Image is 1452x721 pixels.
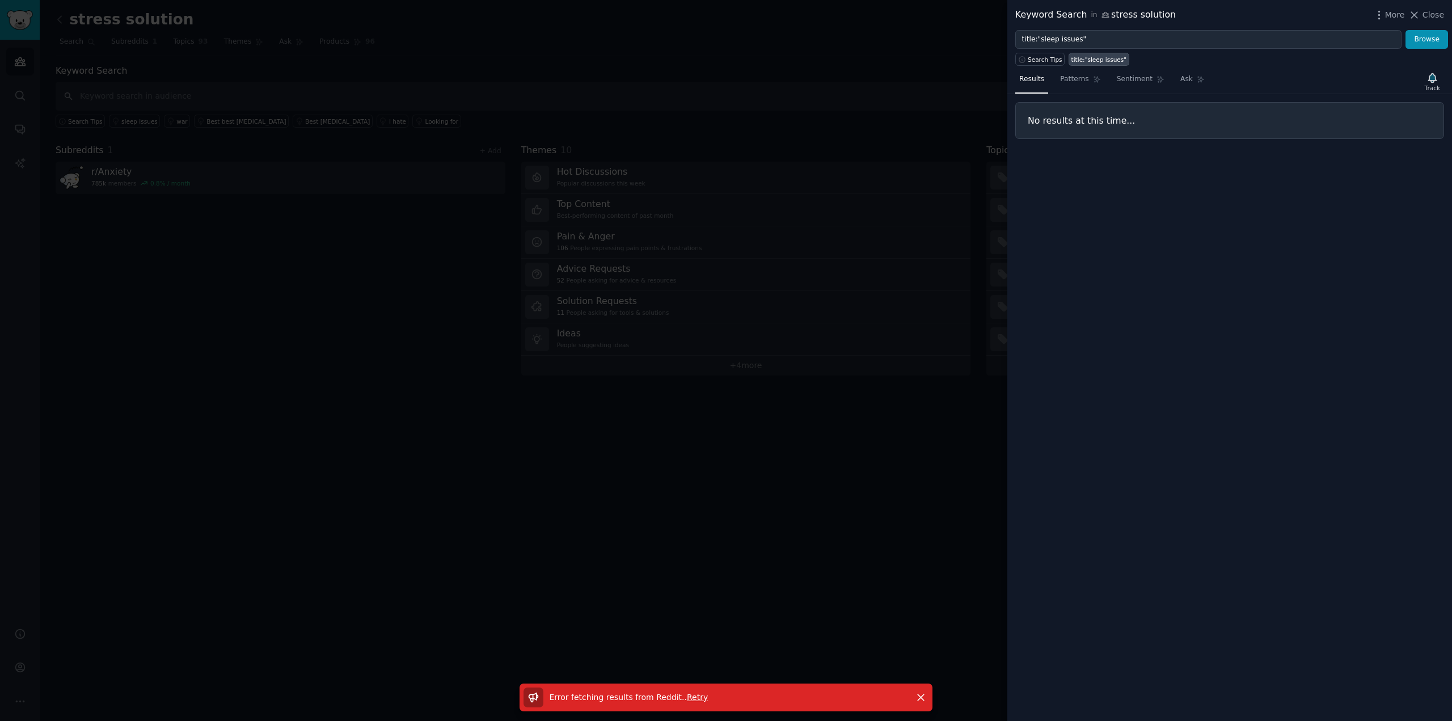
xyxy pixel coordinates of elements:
a: Sentiment [1113,70,1168,94]
button: Search Tips [1015,53,1065,66]
div: title:"sleep issues" [1071,56,1126,64]
span: Patterns [1060,74,1088,85]
span: Search Tips [1028,56,1062,64]
button: Track [1421,70,1444,94]
span: Retry [687,693,708,702]
a: Ask [1176,70,1209,94]
span: Close [1423,9,1444,21]
a: title:"sleep issues" [1069,53,1129,66]
span: Ask [1180,74,1193,85]
span: Sentiment [1117,74,1153,85]
span: More [1385,9,1405,21]
input: Try a keyword related to your business [1015,30,1402,49]
span: in [1091,10,1097,20]
button: Browse [1405,30,1448,49]
span: Error fetching results from Reddit. . [550,693,687,702]
button: More [1373,9,1405,21]
h3: No results at this time... [1028,115,1432,127]
button: Close [1408,9,1444,21]
a: Results [1015,70,1048,94]
a: Patterns [1056,70,1104,94]
div: Track [1425,84,1440,92]
span: Results [1019,74,1044,85]
div: Keyword Search stress solution [1015,8,1176,22]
